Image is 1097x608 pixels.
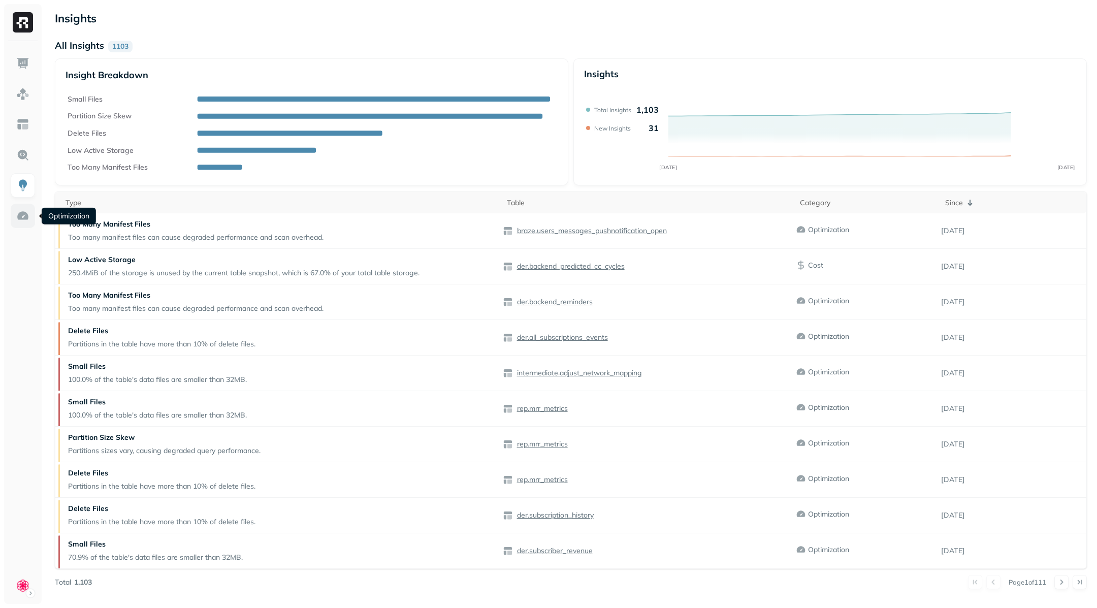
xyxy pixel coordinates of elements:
[515,439,568,449] p: rep.mrr_metrics
[941,297,1086,307] p: [DATE]
[941,510,1086,520] p: [DATE]
[513,297,593,307] a: der.backend_reminders
[68,397,247,407] p: Small Files
[941,226,1086,236] p: [DATE]
[659,164,677,170] tspan: [DATE]
[503,297,513,307] img: table
[68,268,420,278] p: 250.4MiB of the storage is unused by the current table snapshot, which is 67.0% of your total tab...
[16,179,29,192] img: Insights
[513,262,625,271] a: der.backend_predicted_cc_cycles
[513,510,594,520] a: der.subscription_history
[594,124,631,132] p: New Insights
[68,339,255,349] p: Partitions in the table have more than 10% of delete files.
[66,69,558,81] p: Insight Breakdown
[503,475,513,485] img: table
[68,362,247,371] p: Small Files
[800,198,937,208] div: Category
[513,368,642,378] a: intermediate.adjust_network_mapping
[513,475,568,485] a: rep.mrr_metrics
[808,332,849,341] p: Optimization
[515,333,608,342] p: der.all_subscriptions_events
[74,578,92,587] p: 1,103
[808,296,849,306] p: Optimization
[68,233,324,242] p: Too many manifest files can cause degraded performance and scan overhead.
[515,404,568,413] p: rep.mrr_metrics
[68,146,134,155] text: Low Active Storage
[503,368,513,378] img: table
[68,504,255,514] p: Delete Files
[68,255,420,265] p: Low Active Storage
[515,510,594,520] p: der.subscription_history
[13,12,33,33] img: Ryft
[941,475,1086,485] p: [DATE]
[584,68,619,80] p: Insights
[808,367,849,377] p: Optimization
[513,226,667,236] a: braze.users_messages_pushnotification_open
[68,163,148,172] text: Too Many Manifest Files
[42,208,96,225] div: Optimization
[16,57,29,70] img: Dashboard
[68,326,255,336] p: Delete Files
[515,226,667,236] p: braze.users_messages_pushnotification_open
[515,297,593,307] p: der.backend_reminders
[503,404,513,414] img: table
[808,545,849,555] p: Optimization
[68,517,255,527] p: Partitions in the table have more than 10% of delete files.
[513,439,568,449] a: rep.mrr_metrics
[68,375,247,385] p: 100.0% of the table's data files are smaller than 32MB.
[941,333,1086,342] p: [DATE]
[1009,578,1046,587] p: Page 1 of 111
[16,148,29,162] img: Query Explorer
[55,9,1087,27] p: Insights
[507,198,792,208] div: Table
[68,482,255,491] p: Partitions in the table have more than 10% of delete files.
[503,226,513,236] img: table
[16,87,29,101] img: Assets
[941,546,1086,556] p: [DATE]
[1057,164,1075,170] tspan: [DATE]
[503,439,513,450] img: table
[68,468,255,478] p: Delete Files
[808,261,823,270] p: Cost
[68,129,106,137] text: Delete Files
[68,410,247,420] p: 100.0% of the table's data files are smaller than 32MB.
[68,304,324,313] p: Too many manifest files can cause degraded performance and scan overhead.
[108,41,133,52] p: 1103
[68,446,261,456] p: Partitions sizes vary, causing degraded query performance.
[941,404,1086,413] p: [DATE]
[68,111,132,120] text: Partition Size Skew
[594,106,631,114] p: Total Insights
[945,197,1082,209] div: Since
[55,578,71,587] p: Total
[503,510,513,521] img: table
[636,105,659,115] p: 1,103
[941,439,1086,449] p: [DATE]
[941,368,1086,378] p: [DATE]
[68,94,103,103] text: Small Files
[649,123,659,133] p: 31
[68,291,324,300] p: Too Many Manifest Files
[68,539,243,549] p: Small Files
[503,333,513,343] img: table
[515,546,593,556] p: der.subscriber_revenue
[513,404,568,413] a: rep.mrr_metrics
[68,219,324,229] p: Too Many Manifest Files
[515,475,568,485] p: rep.mrr_metrics
[16,118,29,131] img: Asset Explorer
[66,198,499,208] div: Type
[16,579,30,593] img: Clue
[503,546,513,556] img: table
[513,546,593,556] a: der.subscriber_revenue
[808,403,849,412] p: Optimization
[515,368,642,378] p: intermediate.adjust_network_mapping
[808,225,849,235] p: Optimization
[513,333,608,342] a: der.all_subscriptions_events
[808,509,849,519] p: Optimization
[16,209,29,222] img: Optimization
[941,262,1086,271] p: [DATE]
[515,262,625,271] p: der.backend_predicted_cc_cycles
[808,474,849,484] p: Optimization
[68,553,243,562] p: 70.9% of the table's data files are smaller than 32MB.
[503,262,513,272] img: table
[68,433,261,442] p: Partition Size Skew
